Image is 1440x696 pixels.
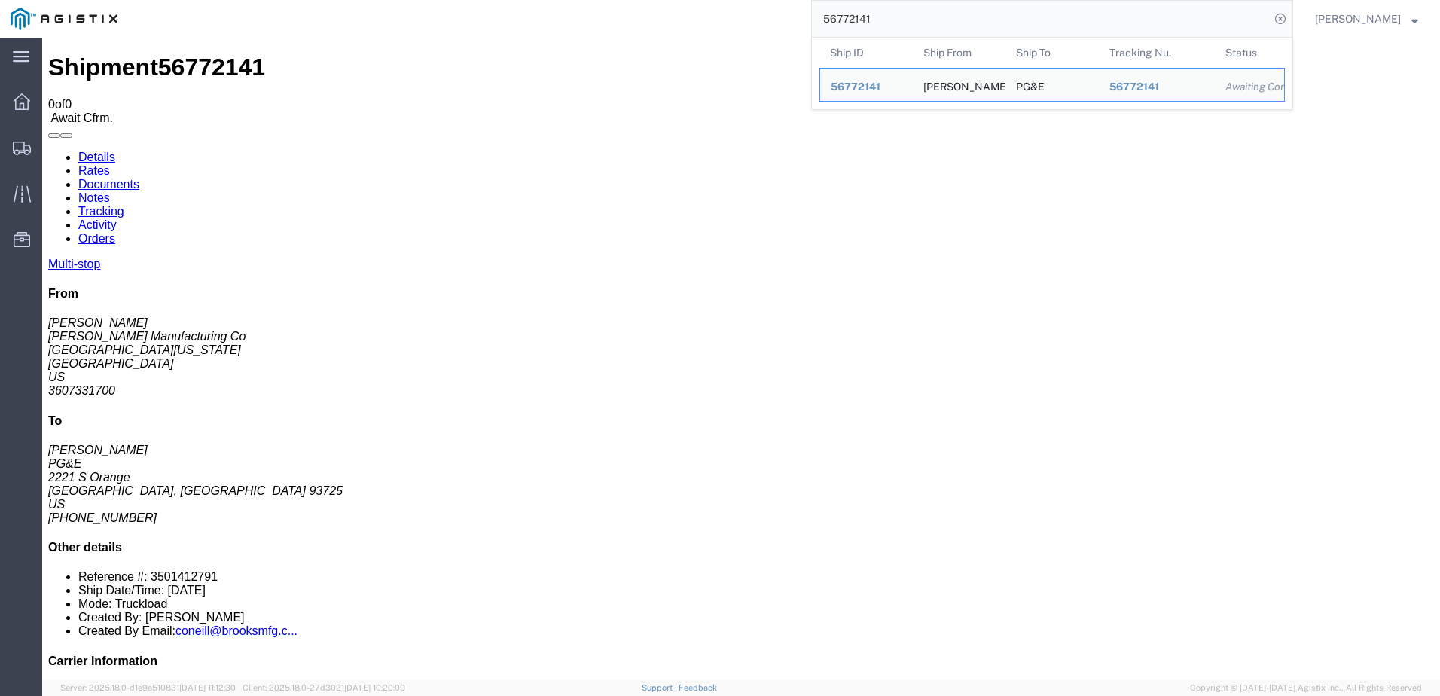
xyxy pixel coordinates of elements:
input: Search for shipment number, reference number [812,1,1270,37]
div: 56772141 [1109,79,1205,95]
th: Tracking Nu. [1099,38,1216,68]
div: Brooks Manufacturing Co [923,69,996,101]
a: Support [642,683,679,692]
span: 56772141 [1109,81,1159,93]
a: Feedback [679,683,717,692]
span: Justin Chao [1315,11,1401,27]
div: 56772141 [831,79,902,95]
span: Copyright © [DATE]-[DATE] Agistix Inc., All Rights Reserved [1190,682,1422,694]
span: Client: 2025.18.0-27d3021 [243,683,405,692]
th: Ship From [913,38,1006,68]
table: Search Results [819,38,1292,109]
iframe: FS Legacy Container [42,38,1440,680]
span: 56772141 [831,81,880,93]
th: Ship ID [819,38,913,68]
div: PG&E [1016,69,1045,101]
span: [DATE] 10:20:09 [344,683,405,692]
span: [DATE] 11:12:30 [179,683,236,692]
div: Awaiting Confirmation [1225,79,1274,95]
th: Status [1215,38,1285,68]
span: Server: 2025.18.0-d1e9a510831 [60,683,236,692]
button: [PERSON_NAME] [1314,10,1419,28]
img: logo [11,8,117,30]
th: Ship To [1005,38,1099,68]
